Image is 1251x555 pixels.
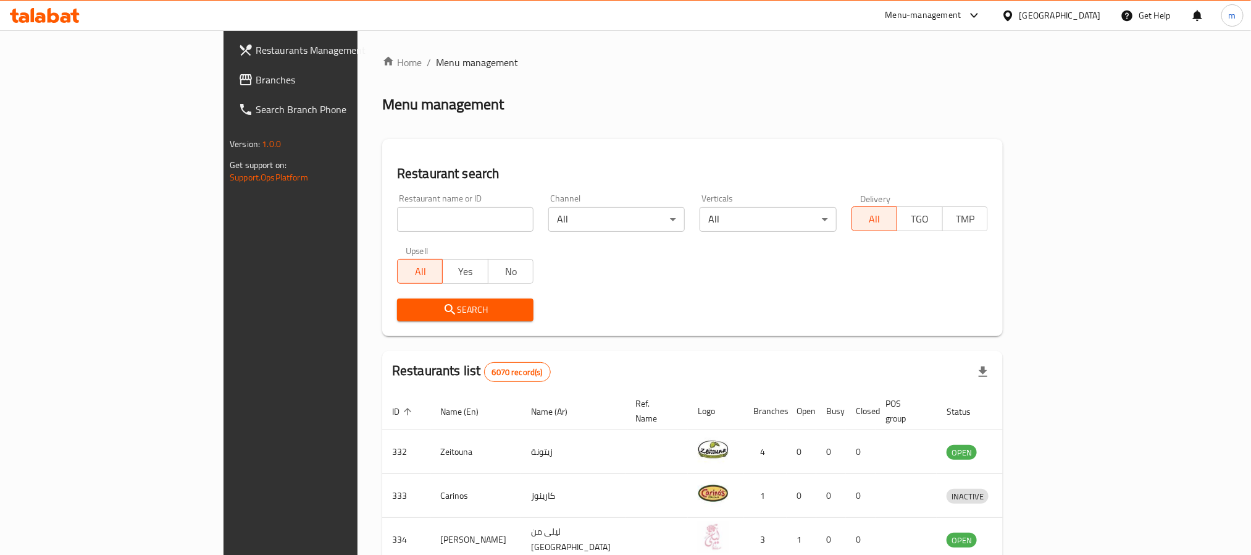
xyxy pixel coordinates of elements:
[392,362,551,382] h2: Restaurants list
[698,522,729,553] img: Leila Min Lebnan
[816,474,846,518] td: 0
[230,136,260,152] span: Version:
[816,430,846,474] td: 0
[816,392,846,430] th: Busy
[851,206,897,231] button: All
[382,95,504,114] h2: Menu management
[488,259,533,284] button: No
[698,434,729,465] img: Zeitouna
[256,43,422,57] span: Restaurants Management
[846,474,876,518] td: 0
[436,55,518,70] span: Menu management
[787,474,816,518] td: 0
[897,206,942,231] button: TGO
[397,207,533,232] input: Search for restaurant name or ID..
[885,396,922,426] span: POS group
[256,72,422,87] span: Branches
[947,446,977,460] span: OPEN
[947,489,989,504] span: INACTIVE
[787,430,816,474] td: 0
[1019,9,1101,22] div: [GEOGRAPHIC_DATA]
[230,169,308,185] a: Support.OpsPlatform
[406,247,429,255] label: Upsell
[403,263,438,281] span: All
[485,366,550,378] span: 6070 record(s)
[430,430,521,474] td: Zeitouna
[228,35,432,65] a: Restaurants Management
[484,362,551,382] div: Total records count
[407,302,524,318] span: Search
[743,474,787,518] td: 1
[521,474,625,518] td: كارينوز
[548,207,685,232] div: All
[947,404,987,419] span: Status
[521,430,625,474] td: زيتونة
[857,210,892,228] span: All
[947,533,977,548] div: OPEN
[688,392,743,430] th: Logo
[743,392,787,430] th: Branches
[230,157,287,173] span: Get support on:
[902,210,937,228] span: TGO
[1229,9,1236,22] span: m
[493,263,529,281] span: No
[948,210,983,228] span: TMP
[635,396,673,426] span: Ref. Name
[531,404,584,419] span: Name (Ar)
[440,404,495,419] span: Name (En)
[382,55,1003,70] nav: breadcrumb
[397,164,988,183] h2: Restaurant search
[397,259,443,284] button: All
[397,299,533,321] button: Search
[698,478,729,509] img: Carinos
[885,8,961,23] div: Menu-management
[860,194,891,203] label: Delivery
[256,102,422,117] span: Search Branch Phone
[448,263,483,281] span: Yes
[442,259,488,284] button: Yes
[262,136,281,152] span: 1.0.0
[846,392,876,430] th: Closed
[743,430,787,474] td: 4
[228,95,432,124] a: Search Branch Phone
[968,357,998,387] div: Export file
[787,392,816,430] th: Open
[228,65,432,95] a: Branches
[947,533,977,548] span: OPEN
[392,404,416,419] span: ID
[430,474,521,518] td: Carinos
[942,206,988,231] button: TMP
[700,207,836,232] div: All
[846,430,876,474] td: 0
